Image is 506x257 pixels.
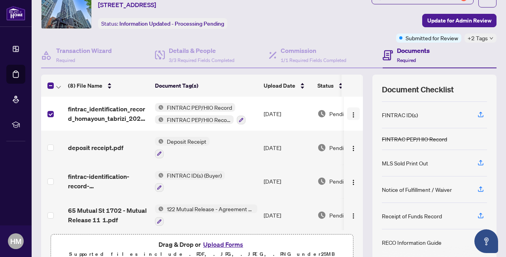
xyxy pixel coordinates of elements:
[6,6,25,21] img: logo
[261,131,314,165] td: [DATE]
[329,177,369,186] span: Pending Review
[164,137,210,146] span: Deposit Receipt
[56,57,75,63] span: Required
[68,81,102,90] span: (8) File Name
[68,206,149,225] span: 65 Mutual St 1702 - Mutual Release 11 1.pdf
[281,46,346,55] h4: Commission
[382,159,428,167] div: MLS Sold Print Out
[317,109,326,118] img: Document Status
[489,36,493,40] span: down
[382,135,447,143] div: FINTRAC PEP/HIO Record
[155,171,164,180] img: Status Icon
[164,204,257,213] span: 122 Mutual Release - Agreement of Purchase and Sale
[68,104,149,123] span: fintrac_identification_record_homayoun_tabrizi_20250913_112758.pdf
[329,109,369,118] span: Pending Review
[164,115,234,124] span: FINTRAC PEP/HIO Record (Buyer)
[397,57,416,63] span: Required
[264,81,295,90] span: Upload Date
[382,185,452,194] div: Notice of Fulfillment / Waiver
[329,143,369,152] span: Pending Review
[382,238,442,247] div: RECO Information Guide
[350,213,357,219] img: Logo
[155,137,164,146] img: Status Icon
[56,46,112,55] h4: Transaction Wizard
[317,211,326,219] img: Document Status
[329,211,369,219] span: Pending Review
[119,20,224,27] span: Information Updated - Processing Pending
[155,103,245,124] button: Status IconFINTRAC PEP/HIO RecordStatus IconFINTRAC PEP/HIO Record (Buyer)
[474,229,498,253] button: Open asap
[98,18,227,29] div: Status:
[382,111,418,119] div: FINTRAC ID(s)
[201,239,245,249] button: Upload Forms
[155,103,164,112] img: Status Icon
[155,171,225,192] button: Status IconFINTRAC ID(s) (Buyer)
[152,75,261,97] th: Document Tag(s)
[68,172,149,191] span: fintrac-identification-record-[PERSON_NAME]-20250913-112758.pdf
[397,46,430,55] h4: Documents
[350,179,357,186] img: Logo
[347,141,360,154] button: Logo
[382,212,442,220] div: Receipt of Funds Record
[261,97,314,131] td: [DATE]
[164,171,225,180] span: FINTRAC ID(s) (Buyer)
[155,204,257,226] button: Status Icon122 Mutual Release - Agreement of Purchase and Sale
[155,137,210,158] button: Status IconDeposit Receipt
[347,209,360,221] button: Logo
[468,34,488,43] span: +2 Tags
[164,103,235,112] span: FINTRAC PEP/HIO Record
[68,143,123,152] span: deposit receipt.pdf
[427,14,491,27] span: Update for Admin Review
[155,115,164,124] img: Status Icon
[155,204,164,213] img: Status Icon
[406,34,458,42] span: Submitted for Review
[159,239,245,249] span: Drag & Drop or
[350,112,357,118] img: Logo
[317,81,334,90] span: Status
[281,57,346,63] span: 1/1 Required Fields Completed
[261,198,314,232] td: [DATE]
[350,145,357,152] img: Logo
[317,143,326,152] img: Document Status
[347,175,360,188] button: Logo
[314,75,381,97] th: Status
[317,177,326,186] img: Document Status
[422,14,497,27] button: Update for Admin Review
[347,107,360,120] button: Logo
[169,46,234,55] h4: Details & People
[65,75,152,97] th: (8) File Name
[261,75,314,97] th: Upload Date
[10,236,21,247] span: HM
[169,57,234,63] span: 3/3 Required Fields Completed
[261,165,314,199] td: [DATE]
[382,84,454,95] span: Document Checklist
